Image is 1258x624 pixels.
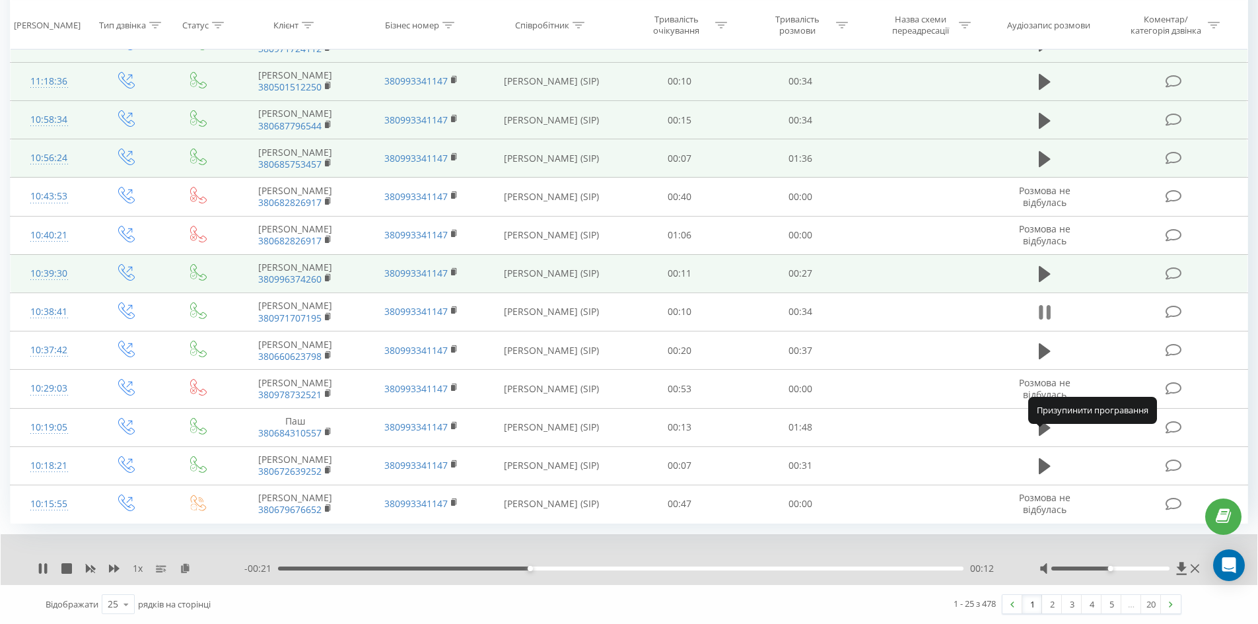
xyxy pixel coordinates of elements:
[740,446,861,485] td: 00:31
[740,178,861,216] td: 00:00
[1007,19,1090,30] div: Аудіозапис розмови
[384,497,448,510] a: 380993341147
[1213,549,1245,581] div: Open Intercom Messenger
[1082,595,1101,613] a: 4
[885,14,956,36] div: Назва схеми переадресації
[133,562,143,575] span: 1 x
[484,408,619,446] td: [PERSON_NAME] (SIP)
[258,81,322,93] a: 380501512250
[484,101,619,139] td: [PERSON_NAME] (SIP)
[232,216,358,254] td: [PERSON_NAME]
[46,598,98,610] span: Відображати
[258,465,322,477] a: 380672639252
[619,485,740,523] td: 00:47
[484,331,619,370] td: [PERSON_NAME] (SIP)
[24,337,75,363] div: 10:37:42
[258,503,322,516] a: 380679676652
[384,382,448,395] a: 380993341147
[384,267,448,279] a: 380993341147
[232,408,358,446] td: Паш
[232,254,358,293] td: [PERSON_NAME]
[1019,223,1070,247] span: Розмова не відбулась
[1019,491,1070,516] span: Розмова не відбулась
[24,69,75,94] div: 11:18:36
[232,485,358,523] td: [PERSON_NAME]
[24,223,75,248] div: 10:40:21
[1141,595,1161,613] a: 20
[515,19,569,30] div: Співробітник
[484,293,619,331] td: [PERSON_NAME] (SIP)
[384,114,448,126] a: 380993341147
[641,14,712,36] div: Тривалість очікування
[24,491,75,517] div: 10:15:55
[740,331,861,370] td: 00:37
[384,228,448,241] a: 380993341147
[1022,595,1042,613] a: 1
[484,216,619,254] td: [PERSON_NAME] (SIP)
[384,305,448,318] a: 380993341147
[138,598,211,610] span: рядків на сторінці
[484,139,619,178] td: [PERSON_NAME] (SIP)
[24,107,75,133] div: 10:58:34
[258,312,322,324] a: 380971707195
[258,120,322,132] a: 380687796544
[740,293,861,331] td: 00:34
[232,370,358,408] td: [PERSON_NAME]
[108,598,118,611] div: 25
[740,101,861,139] td: 00:34
[384,152,448,164] a: 380993341147
[232,139,358,178] td: [PERSON_NAME]
[740,216,861,254] td: 00:00
[528,566,533,571] div: Accessibility label
[1062,595,1082,613] a: 3
[24,145,75,171] div: 10:56:24
[619,254,740,293] td: 00:11
[1019,376,1070,401] span: Розмова не відбулась
[740,62,861,100] td: 00:34
[384,421,448,433] a: 380993341147
[1121,595,1141,613] div: …
[762,14,833,36] div: Тривалість розмови
[182,19,209,30] div: Статус
[954,597,996,610] div: 1 - 25 з 478
[258,273,322,285] a: 380996374260
[273,19,298,30] div: Клієнт
[619,331,740,370] td: 00:20
[385,19,439,30] div: Бізнес номер
[484,485,619,523] td: [PERSON_NAME] (SIP)
[258,388,322,401] a: 380978732521
[1042,595,1062,613] a: 2
[384,344,448,357] a: 380993341147
[24,376,75,401] div: 10:29:03
[1019,184,1070,209] span: Розмова не відбулась
[258,427,322,439] a: 380684310557
[232,331,358,370] td: [PERSON_NAME]
[14,19,81,30] div: [PERSON_NAME]
[258,196,322,209] a: 380682826917
[484,178,619,216] td: [PERSON_NAME] (SIP)
[484,254,619,293] td: [PERSON_NAME] (SIP)
[619,178,740,216] td: 00:40
[1101,595,1121,613] a: 5
[232,446,358,485] td: [PERSON_NAME]
[24,415,75,440] div: 10:19:05
[740,485,861,523] td: 00:00
[740,254,861,293] td: 00:27
[258,158,322,170] a: 380685753457
[619,216,740,254] td: 01:06
[619,62,740,100] td: 00:10
[619,408,740,446] td: 00:13
[484,370,619,408] td: [PERSON_NAME] (SIP)
[619,293,740,331] td: 00:10
[619,101,740,139] td: 00:15
[484,62,619,100] td: [PERSON_NAME] (SIP)
[1127,14,1205,36] div: Коментар/категорія дзвінка
[232,178,358,216] td: [PERSON_NAME]
[24,299,75,325] div: 10:38:41
[619,139,740,178] td: 00:07
[232,62,358,100] td: [PERSON_NAME]
[232,293,358,331] td: [PERSON_NAME]
[1107,566,1113,571] div: Accessibility label
[384,75,448,87] a: 380993341147
[258,234,322,247] a: 380682826917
